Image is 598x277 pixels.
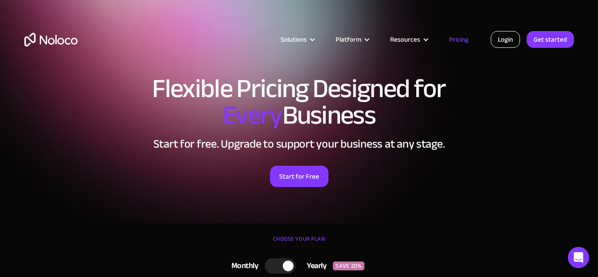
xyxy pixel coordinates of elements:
[336,34,361,45] div: Platform
[491,31,520,48] a: Login
[24,33,78,47] a: home
[527,31,574,48] a: Get started
[324,34,379,45] div: Platform
[270,166,328,187] a: Start for Free
[281,34,307,45] div: Solutions
[270,34,324,45] div: Solutions
[220,259,265,273] div: Monthly
[390,34,420,45] div: Resources
[333,261,364,270] div: SAVE 20%
[24,232,574,254] div: CHOOSE YOUR PLAN
[379,34,438,45] div: Resources
[296,259,333,273] div: Yearly
[568,247,589,268] div: Open Intercom Messenger
[24,137,574,151] h2: Start for free. Upgrade to support your business at any stage.
[223,90,282,140] span: Every
[24,75,574,129] h1: Flexible Pricing Designed for Business
[438,34,480,45] a: Pricing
